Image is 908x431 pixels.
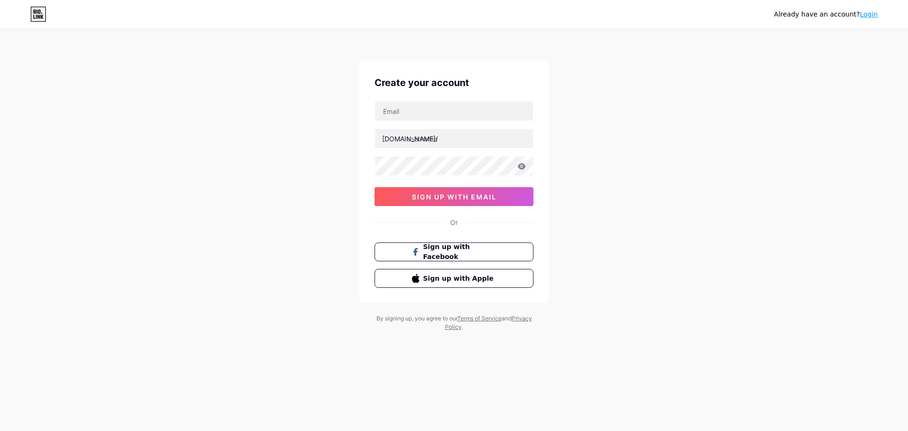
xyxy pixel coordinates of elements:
a: Login [860,10,878,18]
button: Sign up with Apple [375,269,533,288]
button: sign up with email [375,187,533,206]
div: Or [450,217,458,227]
div: [DOMAIN_NAME]/ [382,134,438,144]
input: Email [375,102,533,121]
span: Sign up with Facebook [423,242,497,262]
div: Create your account [375,76,533,90]
div: Already have an account? [774,9,878,19]
span: Sign up with Apple [423,274,497,284]
span: sign up with email [412,193,497,201]
div: By signing up, you agree to our and . [374,314,534,331]
button: Sign up with Facebook [375,242,533,261]
input: username [375,129,533,148]
a: Terms of Service [457,315,502,322]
